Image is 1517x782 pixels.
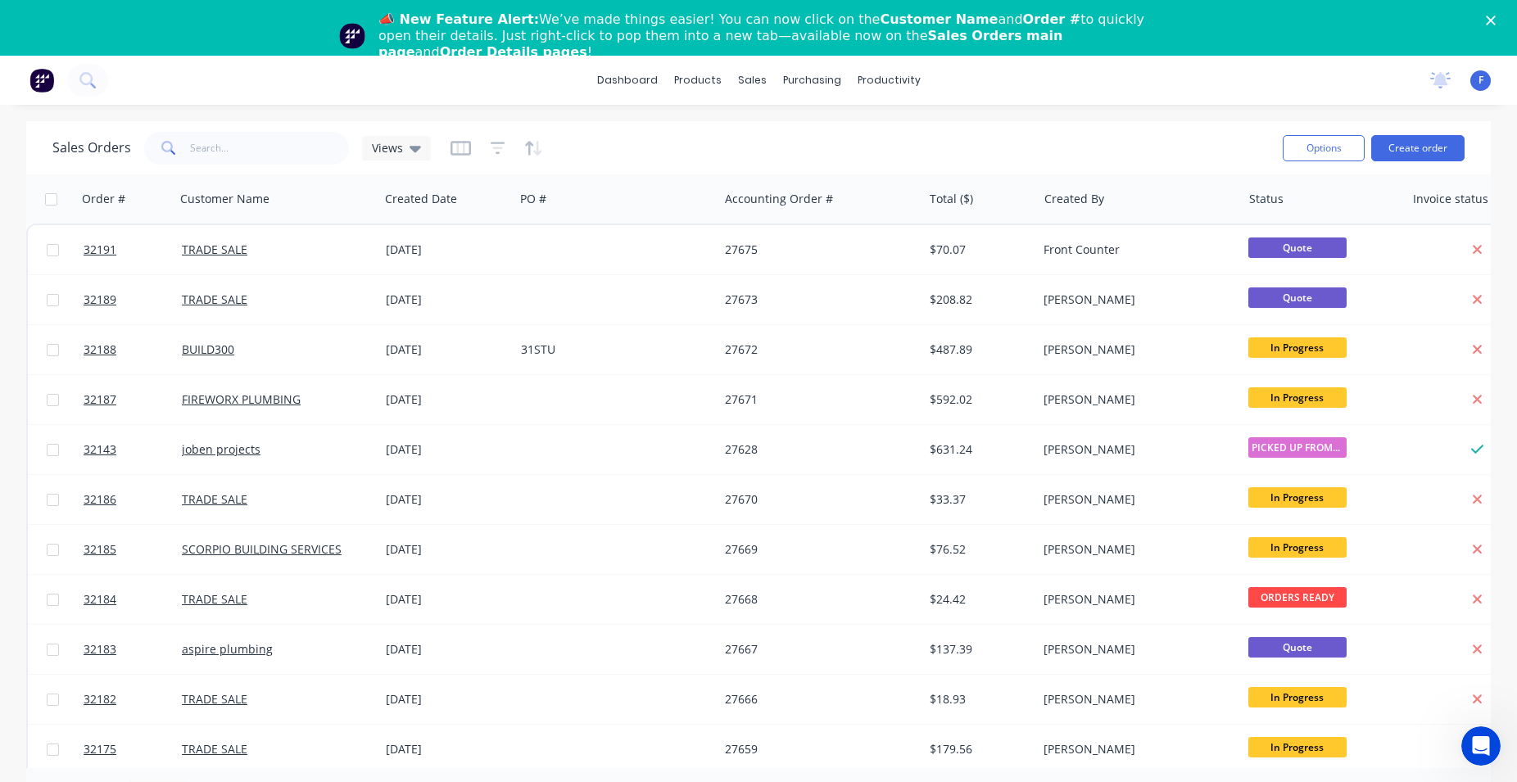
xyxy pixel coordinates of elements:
div: [PERSON_NAME] [1044,691,1225,707]
div: $70.07 [930,242,1026,258]
b: Customer Name [880,11,998,27]
span: PICKED UP FROM ... [1248,437,1347,458]
span: F [1479,73,1483,88]
span: 32182 [84,691,116,707]
img: Profile image for Team [339,23,365,49]
div: [PERSON_NAME] [1044,741,1225,757]
span: Quote [1248,287,1347,308]
a: 32183 [84,625,182,674]
h1: Sales Orders [52,140,131,156]
a: dashboard [589,68,666,93]
div: [DATE] [386,391,508,408]
div: [DATE] [386,591,508,608]
a: 32186 [84,475,182,524]
div: $208.82 [930,292,1026,308]
div: Front Counter [1044,242,1225,258]
div: products [666,68,730,93]
div: 27668 [725,591,907,608]
div: [PERSON_NAME] [1044,591,1225,608]
div: 27670 [725,491,907,508]
div: 27659 [725,741,907,757]
span: 32189 [84,292,116,308]
a: BUILD300 [182,341,234,357]
span: 32175 [84,741,116,757]
b: Sales Orders main page [378,28,1062,60]
span: 32183 [84,641,116,658]
a: 32189 [84,275,182,324]
a: SCORPIO BUILDING SERVICES [182,541,342,557]
div: 27666 [725,691,907,707]
a: 32184 [84,575,182,624]
div: 31STU [521,341,703,358]
a: joben projects [182,441,260,457]
div: [PERSON_NAME] [1044,391,1225,408]
div: [PERSON_NAME] [1044,541,1225,558]
div: Total ($) [930,191,973,207]
a: aspire plumbing [182,641,273,657]
span: In Progress [1248,737,1347,757]
a: 32143 [84,425,182,474]
b: 📣 New Feature Alert: [378,11,539,27]
div: $18.93 [930,691,1026,707]
div: We’ve made things easier! You can now click on the and to quickly open their details. Just right-... [378,11,1152,61]
div: $137.39 [930,641,1026,658]
div: $33.37 [930,491,1026,508]
div: 27628 [725,441,907,458]
div: Invoice status [1413,191,1488,207]
a: 32188 [84,325,182,374]
span: 32191 [84,242,116,258]
span: In Progress [1248,537,1347,558]
div: $24.42 [930,591,1026,608]
iframe: Intercom live chat [1461,726,1501,766]
span: In Progress [1248,387,1347,408]
div: $631.24 [930,441,1026,458]
a: TRADE SALE [182,691,247,707]
div: 27671 [725,391,907,408]
span: 32185 [84,541,116,558]
span: In Progress [1248,487,1347,508]
img: Factory [29,68,54,93]
div: PO # [520,191,546,207]
button: Options [1283,135,1365,161]
div: productivity [849,68,929,93]
div: Accounting Order # [725,191,833,207]
div: Created Date [385,191,457,207]
div: [PERSON_NAME] [1044,341,1225,358]
div: [PERSON_NAME] [1044,491,1225,508]
a: FIREWORX PLUMBING [182,391,301,407]
a: 32185 [84,525,182,574]
a: 32187 [84,375,182,424]
div: [DATE] [386,541,508,558]
span: 32143 [84,441,116,458]
div: Status [1249,191,1284,207]
a: TRADE SALE [182,292,247,307]
div: [DATE] [386,491,508,508]
b: Order Details pages [440,44,587,60]
input: Search... [190,132,350,165]
div: $592.02 [930,391,1026,408]
b: Order # [1023,11,1081,27]
div: 27673 [725,292,907,308]
div: $179.56 [930,741,1026,757]
span: In Progress [1248,337,1347,358]
div: [PERSON_NAME] [1044,441,1225,458]
div: sales [730,68,775,93]
a: TRADE SALE [182,491,247,507]
div: Order # [82,191,125,207]
div: [DATE] [386,641,508,658]
a: 32175 [84,725,182,774]
div: Close [1486,15,1502,25]
span: ORDERS READY [1248,587,1347,608]
div: 27675 [725,242,907,258]
span: In Progress [1248,687,1347,707]
a: 32191 [84,225,182,274]
div: [DATE] [386,341,508,358]
span: 32188 [84,341,116,358]
a: 32182 [84,675,182,724]
a: TRADE SALE [182,242,247,257]
div: $487.89 [930,341,1026,358]
div: purchasing [775,68,849,93]
div: 27672 [725,341,907,358]
div: [DATE] [386,691,508,707]
span: Quote [1248,237,1347,258]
